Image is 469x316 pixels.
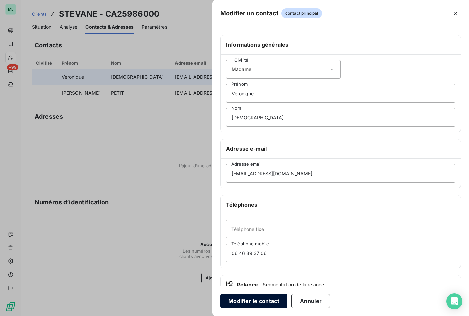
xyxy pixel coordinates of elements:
[226,220,455,238] input: placeholder
[226,164,455,183] input: placeholder
[220,9,279,18] h5: Modifier un contact
[226,108,455,127] input: placeholder
[226,145,455,153] h6: Adresse e-mail
[291,294,330,308] button: Annuler
[446,293,462,309] div: Open Intercom Messenger
[226,84,455,103] input: placeholder
[232,66,251,73] span: Madame
[281,8,322,18] span: contact principal
[226,201,455,209] h6: Téléphones
[226,244,455,262] input: placeholder
[220,294,287,308] button: Modifier le contact
[259,281,324,288] span: - Segmentation de la relance
[226,281,455,289] div: Relance
[226,41,455,49] h6: Informations générales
